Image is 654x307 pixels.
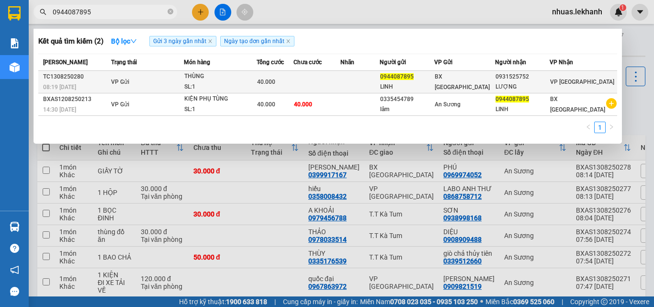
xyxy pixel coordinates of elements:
[130,38,137,45] span: down
[586,124,591,130] span: left
[10,62,20,72] img: warehouse-icon
[380,59,406,66] span: Người gửi
[606,122,617,133] button: right
[43,94,108,104] div: BXAS1208250213
[38,36,103,46] h3: Kết quả tìm kiếm ( 2 )
[380,82,434,92] div: LINH
[496,96,529,102] span: 0944087895
[286,39,291,44] span: close
[435,73,490,91] span: BX [GEOGRAPHIC_DATA]
[380,73,414,80] span: 0944087895
[583,122,594,133] li: Previous Page
[595,122,605,133] a: 1
[168,8,173,17] span: close-circle
[184,94,256,104] div: KIỆN PHỤ TÙNG
[103,34,145,49] button: Bộ lọcdown
[111,79,129,85] span: VP Gửi
[111,59,137,66] span: Trạng thái
[43,84,76,91] span: 08:19 [DATE]
[184,104,256,115] div: SL: 1
[53,7,166,17] input: Tìm tên, số ĐT hoặc mã đơn
[496,82,550,92] div: LƯỢNG
[257,101,275,108] span: 40.000
[8,6,21,21] img: logo-vxr
[10,265,19,274] span: notification
[293,59,322,66] span: Chưa cước
[149,36,216,46] span: Gửi 3 ngày gần nhất
[594,122,606,133] li: 1
[184,59,210,66] span: Món hàng
[550,59,573,66] span: VP Nhận
[495,59,526,66] span: Người nhận
[43,106,76,113] span: 14:30 [DATE]
[184,82,256,92] div: SL: 1
[10,222,20,232] img: warehouse-icon
[168,9,173,14] span: close-circle
[257,59,284,66] span: Tổng cước
[10,287,19,296] span: message
[583,122,594,133] button: left
[43,59,88,66] span: [PERSON_NAME]
[606,98,617,109] span: plus-circle
[220,36,294,46] span: Ngày tạo đơn gần nhất
[208,39,213,44] span: close
[111,37,137,45] strong: Bộ lọc
[550,96,605,113] span: BX [GEOGRAPHIC_DATA]
[184,71,256,82] div: THÙNG
[609,124,614,130] span: right
[43,72,108,82] div: TC1308250280
[40,9,46,15] span: search
[111,101,129,108] span: VP Gửi
[380,104,434,114] div: lâm
[257,79,275,85] span: 40.000
[435,101,461,108] span: An Sương
[496,72,550,82] div: 0931525752
[340,59,354,66] span: Nhãn
[606,122,617,133] li: Next Page
[380,94,434,104] div: 0335454789
[434,59,452,66] span: VP Gửi
[294,101,312,108] span: 40.000
[10,244,19,253] span: question-circle
[10,38,20,48] img: solution-icon
[496,104,550,114] div: LINH
[550,79,614,85] span: VP [GEOGRAPHIC_DATA]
